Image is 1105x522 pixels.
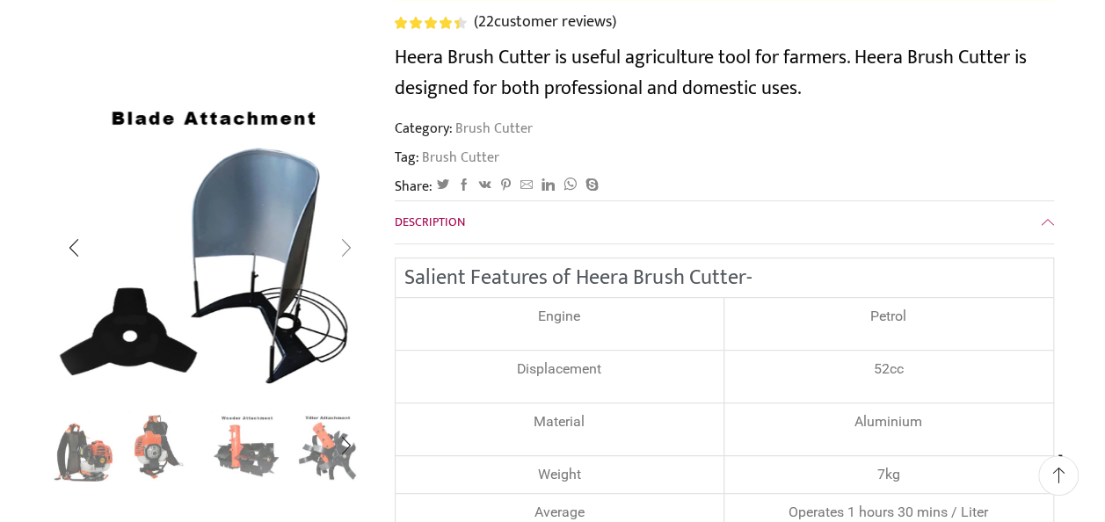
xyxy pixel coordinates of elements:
span: Heera Brush Cutter is useful agriculture tool for farmers. Heera Brush Cutter is designed for bot... [395,41,1027,105]
span: Description [395,212,465,232]
a: 4 [128,410,201,483]
img: Heera Brush Cutter [47,410,120,483]
span: Rated out of 5 based on customer ratings [395,17,460,29]
div: Next slide [324,424,367,468]
div: 5 / 8 [51,85,367,402]
a: Weeder Ataachment [210,410,283,483]
a: Brush Cutter [453,117,533,140]
a: Brush Cutter [419,148,499,168]
div: Weight [404,465,715,485]
li: 4 / 8 [291,410,364,481]
p: Petrol [733,307,1044,327]
h2: Salient Features of Heera Brush Cutter- [404,267,1044,288]
p: 52cc [733,359,1044,380]
span: Tag: [395,148,1054,168]
li: 2 / 8 [128,410,201,481]
span: 22 [395,17,469,29]
span: Share: [395,177,433,197]
li: 1 / 8 [47,410,120,481]
span: 22 [478,9,494,35]
div: Material [404,412,715,432]
p: Engine [404,307,715,327]
div: Next slide [324,226,367,270]
span: Category: [395,119,533,139]
p: Displacement [404,359,715,380]
div: Previous slide [52,226,96,270]
a: Description [395,201,1054,243]
li: 3 / 8 [210,410,283,481]
div: Rated 4.55 out of 5 [395,17,466,29]
p: Aluminium [733,412,1044,432]
a: Tiller Attachmnet [291,410,364,483]
a: (22customer reviews) [474,11,616,34]
div: 7kg [733,465,1044,485]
